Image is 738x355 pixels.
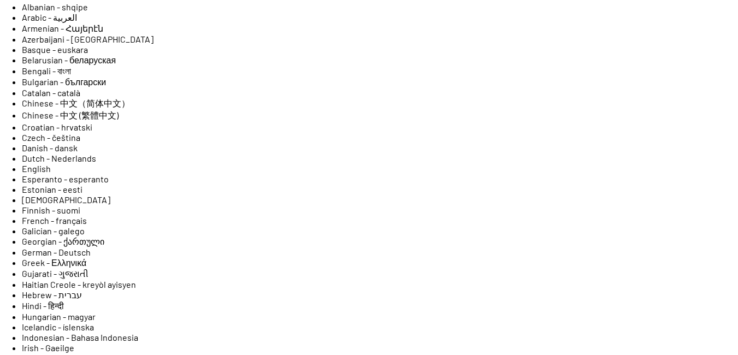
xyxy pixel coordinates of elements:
[22,66,71,76] a: Bengali - বাংলা
[22,332,138,342] a: Indonesian - Bahasa Indonesia
[22,174,109,184] a: Esperanto - esperanto
[22,300,64,311] a: Hindi - हिन्दी
[22,279,136,289] a: Haitian Creole - kreyòl ayisyen
[22,34,153,44] a: Azerbaijani - [GEOGRAPHIC_DATA]
[22,87,80,98] a: Catalan - català
[22,289,82,300] a: Hebrew - ‎‫עברית‬‎
[22,110,119,120] a: Chinese - 中文 (繁體中文)
[22,194,110,205] a: [DEMOGRAPHIC_DATA]
[22,2,88,12] a: Albanian - shqipe
[22,311,96,322] a: Hungarian - magyar
[22,153,96,163] a: Dutch - Nederlands
[22,215,87,226] a: French - français
[22,247,91,257] a: German - Deutsch
[22,268,88,279] a: Gujarati - ગુજરાતી
[22,23,103,33] a: Armenian - Հայերէն
[22,98,130,108] a: Chinese - 中文（简体中文）
[22,55,116,65] a: Belarusian - беларуская
[22,205,80,215] a: Finnish - suomi
[22,44,88,55] a: Basque - euskara
[22,342,74,353] a: Irish - Gaeilge
[22,163,51,174] a: English
[22,236,104,246] a: Georgian - ქართული
[22,322,94,332] a: Icelandic - íslenska
[22,12,77,22] a: Arabic - ‎‫العربية‬‎
[22,122,92,132] a: Croatian - hrvatski
[22,132,80,143] a: Czech - čeština
[22,257,86,268] a: Greek - Ελληνικά
[22,76,106,87] a: Bulgarian - български
[22,226,85,236] a: Galician - galego
[22,143,78,153] a: Danish - dansk
[22,184,82,194] a: Estonian - eesti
